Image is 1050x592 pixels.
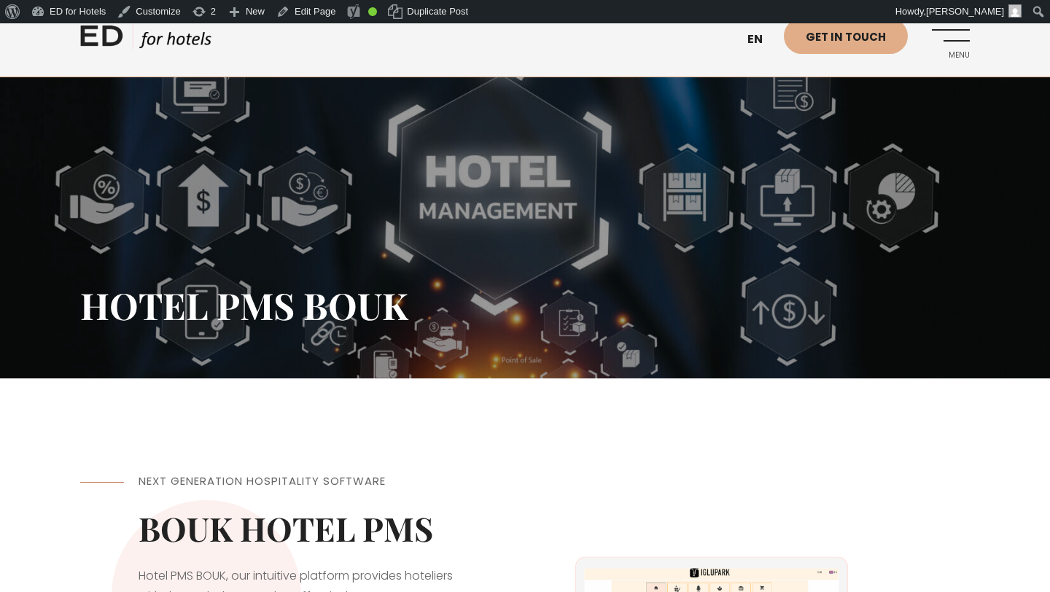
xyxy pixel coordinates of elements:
[926,6,1004,17] span: [PERSON_NAME]
[139,508,467,548] h2: BOUK HOTEL PMS
[368,7,377,16] div: Good
[139,473,386,488] span: Next Generation Hospitality Software
[80,281,408,330] span: HOTEL PMS BOUK
[930,18,970,58] a: Menu
[784,18,908,54] a: Get in touch
[80,22,211,58] a: ED HOTELS
[740,22,784,58] a: en
[930,51,970,60] span: Menu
